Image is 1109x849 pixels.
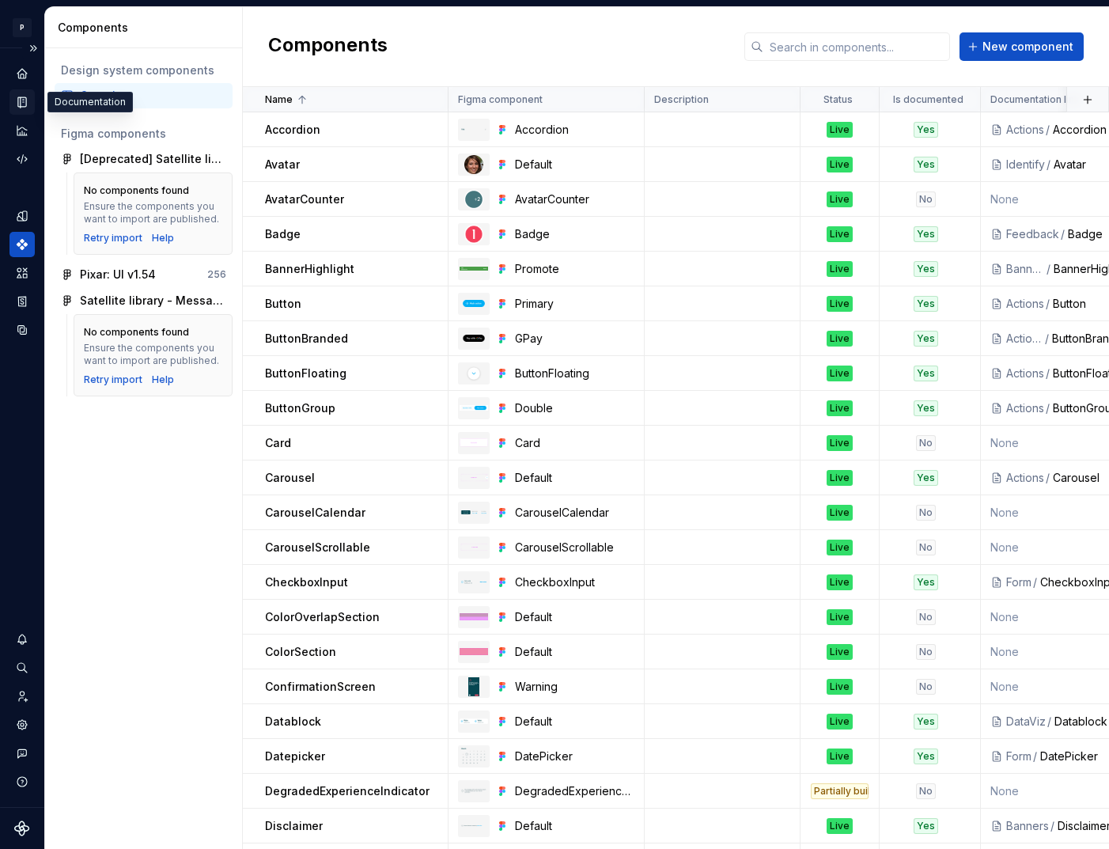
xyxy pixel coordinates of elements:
[827,191,853,207] div: Live
[468,677,479,696] img: Warning
[61,63,226,78] div: Design system components
[827,574,853,590] div: Live
[990,93,1080,106] p: Documentation link
[827,435,853,451] div: Live
[515,470,634,486] div: Default
[914,366,938,381] div: Yes
[827,296,853,312] div: Live
[9,203,35,229] a: Design tokens
[515,574,634,590] div: CheckboxInput
[460,267,488,271] img: Promote
[265,818,323,834] p: Disclaimer
[515,679,634,695] div: Warning
[461,364,486,383] img: ButtonFloating
[265,296,301,312] p: Button
[914,122,938,138] div: Yes
[268,32,388,61] h2: Components
[152,373,174,386] a: Help
[1044,122,1053,138] div: /
[1031,574,1040,590] div: /
[460,473,488,482] img: Default
[460,788,488,793] img: DegradedExperienceIndicator
[460,438,488,446] img: Card
[1006,574,1031,590] div: Form
[265,366,346,381] p: ButtonFloating
[84,342,222,367] div: Ensure the components you want to import are published.
[1006,261,1045,277] div: Banners
[460,544,488,551] img: CarouselScrollable
[914,261,938,277] div: Yes
[1006,400,1044,416] div: Actions
[515,783,634,799] div: DegradedExperienceIndicator
[827,540,853,555] div: Live
[515,818,634,834] div: Default
[515,226,634,242] div: Badge
[84,184,189,197] div: No components found
[80,293,226,309] div: Satellite library - Messaging
[61,126,226,142] div: Figma components
[265,749,325,764] p: Datepicker
[515,366,634,381] div: ButtonFloating
[9,627,35,652] button: Notifications
[265,540,370,555] p: CarouselScrollable
[515,644,634,660] div: Default
[916,609,936,625] div: No
[265,435,291,451] p: Card
[827,714,853,730] div: Live
[9,146,35,172] div: Code automation
[1031,749,1040,764] div: /
[893,93,963,106] p: Is documented
[84,200,222,226] div: Ensure the components you want to import are published.
[9,317,35,343] a: Data sources
[914,226,938,242] div: Yes
[1045,157,1054,172] div: /
[9,260,35,286] div: Assets
[9,712,35,737] a: Settings
[9,232,35,257] a: Components
[80,267,156,282] div: Pixar: UI v1.54
[464,190,483,209] img: AvatarCounter
[55,83,233,108] a: Overview
[827,331,853,347] div: Live
[460,648,488,656] img: Default
[827,644,853,660] div: Live
[654,93,709,106] p: Description
[9,61,35,86] div: Home
[265,122,320,138] p: Accordion
[9,741,35,766] button: Contact support
[84,326,189,339] div: No components found
[914,400,938,416] div: Yes
[265,714,321,730] p: Datablock
[460,718,488,723] img: Default
[460,613,488,621] img: Default
[1059,226,1068,242] div: /
[84,373,142,386] button: Retry import
[827,818,853,834] div: Live
[458,93,543,106] p: Figma component
[9,289,35,314] a: Storybook stories
[914,331,938,347] div: Yes
[1043,331,1052,347] div: /
[515,261,634,277] div: Promote
[265,331,348,347] p: ButtonBranded
[9,684,35,709] div: Invite team
[1006,296,1044,312] div: Actions
[265,783,430,799] p: DegradedExperienceIndicator
[55,288,233,313] a: Satellite library - Messaging
[1006,157,1045,172] div: Identify
[1006,714,1046,730] div: DataViz
[265,157,300,172] p: Avatar
[827,679,853,695] div: Live
[460,579,488,585] img: CheckboxInput
[982,39,1073,55] span: New component
[1006,122,1044,138] div: Actions
[827,226,853,242] div: Live
[1045,261,1054,277] div: /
